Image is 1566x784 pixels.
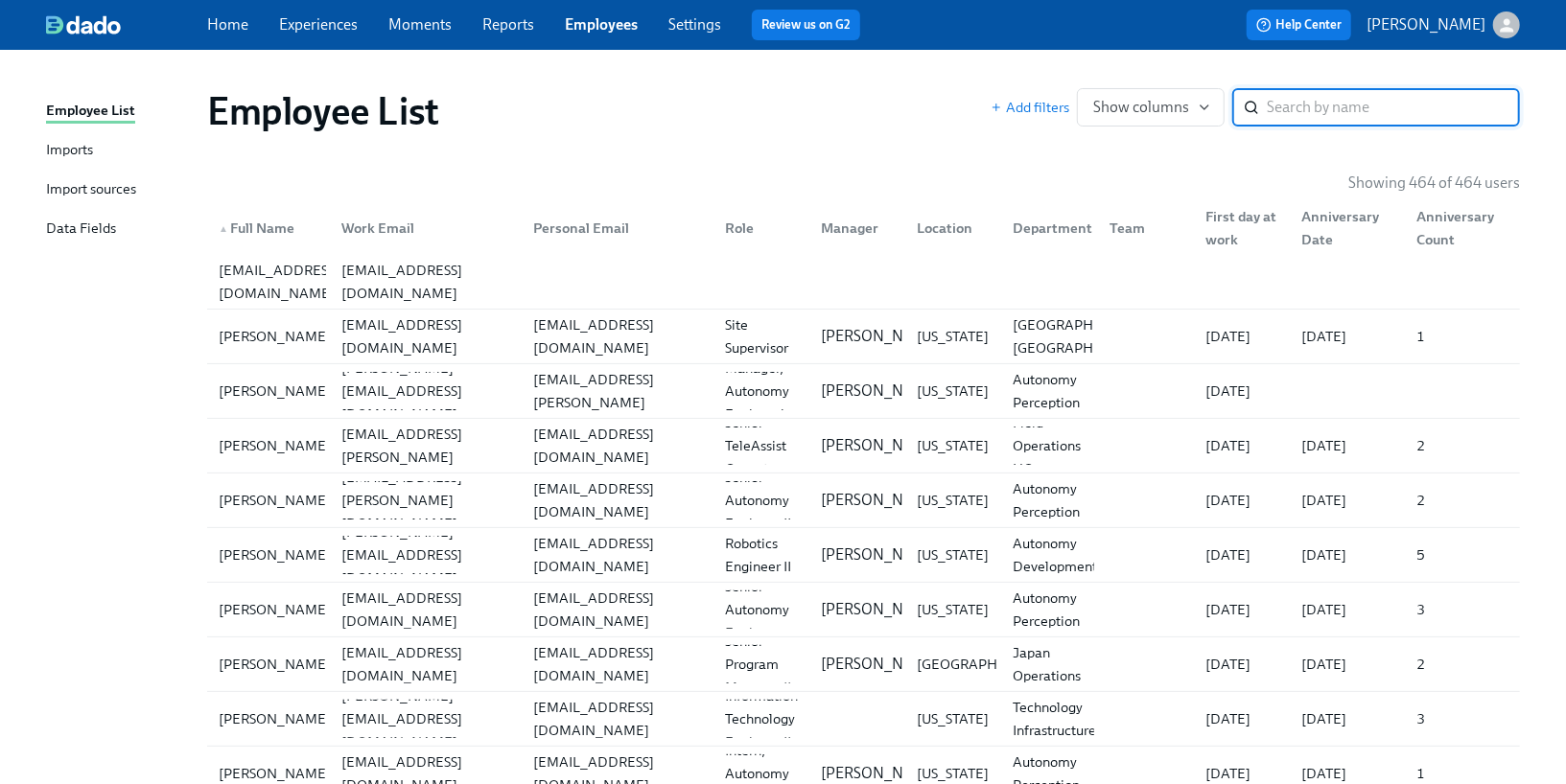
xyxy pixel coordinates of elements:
a: Employee List [46,100,192,124]
div: Team [1102,217,1190,240]
div: Site Deployments-[GEOGRAPHIC_DATA], [GEOGRAPHIC_DATA] Lyft [1006,290,1166,382]
div: [DATE] [1198,653,1286,676]
div: [EMAIL_ADDRESS][DOMAIN_NAME] [334,259,518,305]
div: [PERSON_NAME][EMAIL_ADDRESS][PERSON_NAME][DOMAIN_NAME] [526,345,710,437]
p: [PERSON_NAME] [821,763,940,784]
div: Imports [46,139,93,163]
div: [PERSON_NAME][EMAIL_ADDRESS][DOMAIN_NAME] [334,520,518,589]
div: [PERSON_NAME] [211,707,339,730]
div: Autonomy Development [1006,532,1106,578]
div: [DATE] [1198,325,1286,348]
div: [EMAIL_ADDRESS][DOMAIN_NAME] [334,587,518,633]
a: Import sources [46,178,192,202]
div: [EMAIL_ADDRESS][DOMAIN_NAME] [211,259,347,305]
div: [US_STATE] [910,434,998,457]
div: [PERSON_NAME] [211,325,339,348]
a: [PERSON_NAME][PERSON_NAME][EMAIL_ADDRESS][DOMAIN_NAME][EMAIL_ADDRESS][DOMAIN_NAME]Information Tec... [207,692,1520,747]
div: [PERSON_NAME] [211,598,339,621]
button: [PERSON_NAME] [1367,12,1520,38]
a: Settings [668,15,721,34]
span: Help Center [1256,15,1342,35]
div: Import sources [46,178,136,202]
div: Autonomy Perception [1006,368,1094,414]
div: [EMAIL_ADDRESS][DOMAIN_NAME] [526,423,710,469]
div: [PERSON_NAME][PERSON_NAME][EMAIL_ADDRESS][DOMAIN_NAME][PERSON_NAME][EMAIL_ADDRESS][PERSON_NAME][D... [207,364,1520,418]
div: Location [910,217,998,240]
div: Work Email [326,209,518,247]
div: Anniversary Count [1409,205,1516,251]
a: [PERSON_NAME][EMAIL_ADDRESS][DOMAIN_NAME][EMAIL_ADDRESS][DOMAIN_NAME]Senior Program Manager II[PE... [207,637,1520,692]
div: 2 [1409,653,1516,676]
div: Personal Email [526,217,710,240]
div: [EMAIL_ADDRESS][DOMAIN_NAME] [526,532,710,578]
p: Showing 464 of 464 users [1348,173,1520,194]
button: Show columns [1077,88,1225,127]
div: Senior Autonomy Engineer II [717,466,806,535]
div: [DATE] [1198,598,1286,621]
a: [PERSON_NAME][PERSON_NAME][EMAIL_ADDRESS][DOMAIN_NAME][PERSON_NAME][EMAIL_ADDRESS][PERSON_NAME][D... [207,364,1520,419]
div: 3 [1409,598,1516,621]
p: [PERSON_NAME] [821,599,940,620]
a: Home [207,15,248,34]
div: Manager [813,217,901,240]
div: [PERSON_NAME][PERSON_NAME][EMAIL_ADDRESS][DOMAIN_NAME][EMAIL_ADDRESS][DOMAIN_NAME]Information Tec... [207,692,1520,746]
div: [US_STATE] [910,598,998,621]
span: ▲ [219,224,228,234]
div: Manager [806,209,901,247]
a: Imports [46,139,192,163]
div: [PERSON_NAME][EMAIL_ADDRESS][DOMAIN_NAME][EMAIL_ADDRESS][DOMAIN_NAME]Site Supervisor[PERSON_NAME]... [207,310,1520,363]
div: First day at work [1198,205,1286,251]
div: Work Email [334,217,518,240]
a: Employees [565,15,638,34]
div: Technology Infrastructure [1006,696,1105,742]
div: [DATE] [1198,434,1286,457]
a: [PERSON_NAME][PERSON_NAME][EMAIL_ADDRESS][DOMAIN_NAME][EMAIL_ADDRESS][DOMAIN_NAME]Robotics Engine... [207,528,1520,583]
div: [PERSON_NAME] [211,653,339,676]
a: Review us on G2 [761,15,851,35]
div: [EMAIL_ADDRESS][DOMAIN_NAME] [526,587,710,633]
div: Role [717,217,806,240]
a: [EMAIL_ADDRESS][DOMAIN_NAME][EMAIL_ADDRESS][DOMAIN_NAME] [207,255,1520,310]
div: Team [1094,209,1190,247]
div: [US_STATE] [910,380,998,403]
p: [PERSON_NAME] [1367,14,1485,35]
div: Anniversary Date [1286,209,1401,247]
div: [DATE] [1294,598,1401,621]
a: Reports [482,15,534,34]
div: [DATE] [1294,653,1401,676]
div: [PERSON_NAME][EMAIL_ADDRESS][DOMAIN_NAME] [334,684,518,753]
a: Data Fields [46,218,192,242]
div: Robotics Engineer II [717,532,806,578]
div: Autonomy Perception [1006,477,1094,523]
div: [DATE] [1294,543,1401,566]
div: Employee List [46,100,135,124]
div: [EMAIL_ADDRESS][DOMAIN_NAME] [334,641,518,687]
div: [EMAIL_ADDRESS][PERSON_NAME][DOMAIN_NAME] [334,466,518,535]
div: [PERSON_NAME][EMAIL_ADDRESS][PERSON_NAME][DOMAIN_NAME] [334,400,518,492]
div: Senior Program Manager II [717,630,806,699]
div: [EMAIL_ADDRESS][DOMAIN_NAME] [526,477,710,523]
div: [US_STATE] [910,325,998,348]
div: [EMAIL_ADDRESS][DOMAIN_NAME][EMAIL_ADDRESS][DOMAIN_NAME] [207,255,1520,309]
div: ▲Full Name [211,209,326,247]
p: [PERSON_NAME] [821,435,940,456]
p: [PERSON_NAME] [821,544,940,565]
div: [DATE] [1198,380,1286,403]
div: Role [710,209,806,247]
button: Help Center [1247,10,1351,40]
div: Japan Operations [1006,641,1094,687]
div: [PERSON_NAME] [211,489,339,512]
div: [DATE] [1294,434,1401,457]
div: [PERSON_NAME][PERSON_NAME][EMAIL_ADDRESS][PERSON_NAME][DOMAIN_NAME][EMAIL_ADDRESS][DOMAIN_NAME]Se... [207,419,1520,473]
p: [PERSON_NAME] [821,380,940,402]
div: [DATE] [1294,707,1401,730]
div: [DATE] [1198,707,1286,730]
div: Anniversary Count [1401,209,1516,247]
div: Data Fields [46,218,116,242]
a: Moments [388,15,452,34]
div: Personal Email [518,209,710,247]
div: [DATE] [1294,325,1401,348]
div: [US_STATE] [910,543,998,566]
div: Manager, Autonomy Engineering [717,357,807,426]
div: 2 [1409,489,1516,512]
